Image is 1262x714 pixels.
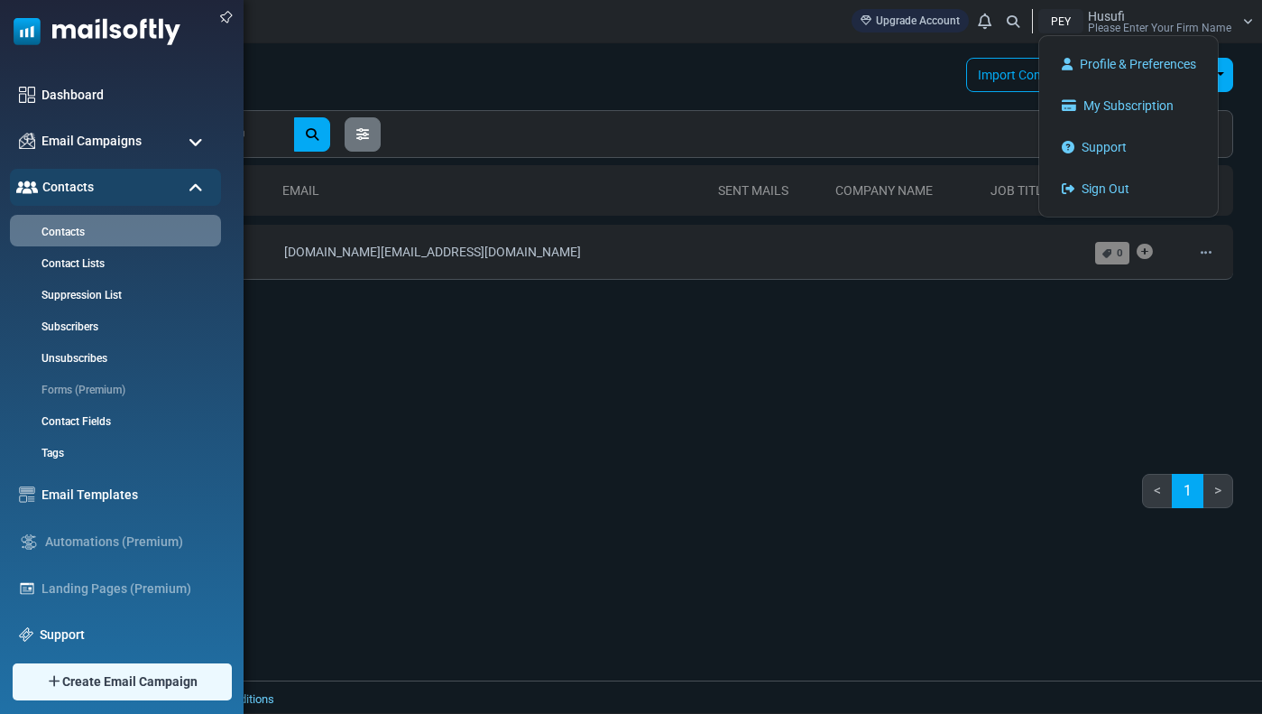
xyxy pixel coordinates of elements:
[10,445,216,461] a: Tags
[835,183,933,198] span: translation missing: en.crm_contacts.form.list_header.company_name
[19,133,35,149] img: campaigns-icon.png
[835,183,933,198] a: Company Name
[10,319,216,335] a: Subscribers
[41,486,212,505] a: Email Templates
[1137,234,1153,270] a: Add Tag
[1038,35,1219,218] ul: PEY Husufi Please Enter Your Firm Name
[1048,48,1209,80] a: Profile & Preferences
[1172,474,1203,508] a: 1
[1088,23,1231,33] span: Please Enter Your Firm Name
[282,183,319,198] a: Email
[10,287,216,303] a: Suppression List
[19,532,39,552] img: workflow.svg
[41,132,142,151] span: Email Campaigns
[41,86,212,105] a: Dashboard
[1048,89,1209,122] a: My Subscription
[718,183,788,198] a: Sent Mails
[1088,10,1125,23] span: Husufi
[966,58,1082,92] a: Import Contacts
[990,183,1050,198] a: Job Title
[1048,131,1209,163] a: Support
[19,87,35,103] img: dashboard-icon.svg
[1048,172,1209,205] a: Sign Out
[42,178,94,197] span: Contacts
[40,626,212,644] a: Support
[852,9,969,32] a: Upgrade Account
[59,681,1262,713] footer: 2025
[62,672,198,691] span: Create Email Campaign
[1117,246,1123,259] span: 0
[10,350,216,366] a: Unsubscribes
[19,580,35,597] img: landing_pages.svg
[19,627,33,642] img: support-icon.svg
[1038,9,1083,33] div: PEY
[1038,9,1253,33] a: PEY Husufi Please Enter Your Firm Name
[275,225,711,280] td: [DOMAIN_NAME][EMAIL_ADDRESS][DOMAIN_NAME]
[10,255,216,272] a: Contact Lists
[1142,474,1233,523] nav: Page
[10,224,216,240] a: Contacts
[16,181,38,193] img: contacts-icon-active.svg
[1095,242,1129,264] a: 0
[19,487,35,503] img: email-templates-icon.svg
[10,413,216,430] a: Contact Fields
